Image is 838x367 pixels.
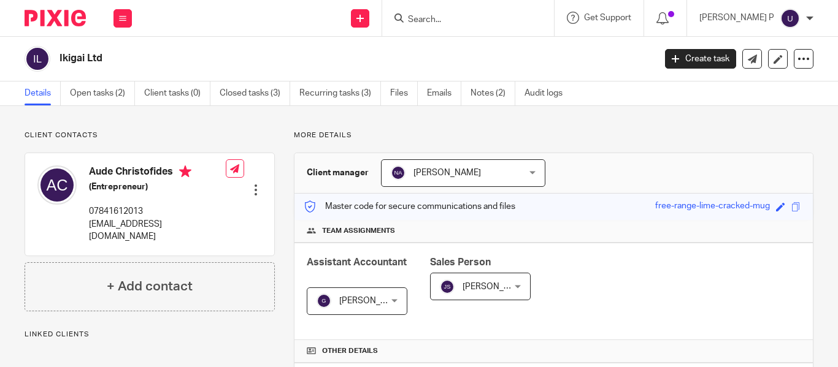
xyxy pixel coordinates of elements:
[339,297,407,305] span: [PERSON_NAME]
[391,165,406,180] img: svg%3E
[463,282,530,291] span: [PERSON_NAME]
[780,9,800,28] img: svg%3E
[655,200,770,214] div: free-range-lime-cracked-mug
[25,131,275,140] p: Client contacts
[471,81,515,105] a: Notes (2)
[407,15,517,26] input: Search
[665,49,736,69] a: Create task
[322,346,378,356] span: Other details
[25,81,61,105] a: Details
[220,81,290,105] a: Closed tasks (3)
[440,279,455,294] img: svg%3E
[25,330,275,339] p: Linked clients
[427,81,461,105] a: Emails
[299,81,381,105] a: Recurring tasks (3)
[107,277,193,296] h4: + Add contact
[304,200,515,213] p: Master code for secure communications and files
[89,165,226,181] h4: Aude Christofides
[89,205,226,218] p: 07841612013
[70,81,135,105] a: Open tasks (2)
[144,81,210,105] a: Client tasks (0)
[60,52,529,65] h2: Ikigai Ltd
[179,165,191,178] i: Primary
[89,181,226,193] h5: (Entrepreneur)
[322,226,395,236] span: Team assignments
[307,167,369,179] h3: Client manager
[294,131,813,140] p: More details
[317,293,331,308] img: svg%3E
[37,165,77,205] img: svg%3E
[430,257,491,267] span: Sales Person
[413,168,481,177] span: [PERSON_NAME]
[390,81,418,105] a: Files
[525,81,572,105] a: Audit logs
[25,46,50,72] img: svg%3E
[89,218,226,243] p: [EMAIL_ADDRESS][DOMAIN_NAME]
[307,257,407,267] span: Assistant Accountant
[25,10,86,26] img: Pixie
[584,13,631,22] span: Get Support
[699,12,774,24] p: [PERSON_NAME] P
